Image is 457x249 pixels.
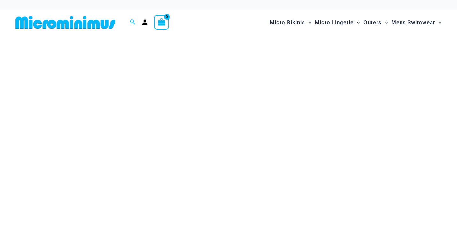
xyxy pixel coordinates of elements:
[315,14,354,31] span: Micro Lingerie
[354,14,360,31] span: Menu Toggle
[391,14,435,31] span: Mens Swimwear
[382,14,388,31] span: Menu Toggle
[435,14,442,31] span: Menu Toggle
[390,13,443,32] a: Mens SwimwearMenu ToggleMenu Toggle
[154,15,169,30] a: View Shopping Cart, empty
[270,14,305,31] span: Micro Bikinis
[142,19,148,25] a: Account icon link
[362,13,390,32] a: OutersMenu ToggleMenu Toggle
[313,13,362,32] a: Micro LingerieMenu ToggleMenu Toggle
[267,12,444,33] nav: Site Navigation
[130,19,136,26] a: Search icon link
[268,13,313,32] a: Micro BikinisMenu ToggleMenu Toggle
[363,14,382,31] span: Outers
[305,14,311,31] span: Menu Toggle
[13,15,118,30] img: MM SHOP LOGO FLAT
